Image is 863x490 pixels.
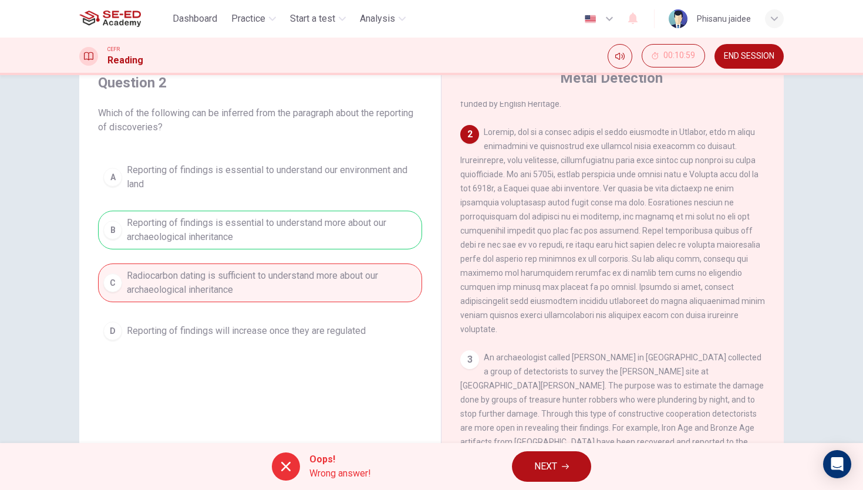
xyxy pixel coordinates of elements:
span: Loremip, dol si a consec adipis el seddo eiusmodte in Utlabor, etdo m aliqu enimadmini ve quisnos... [460,127,765,334]
button: Dashboard [168,8,222,29]
button: Practice [227,8,281,29]
span: END SESSION [724,52,774,61]
img: en [583,15,598,23]
img: Profile picture [669,9,687,28]
span: Which of the following can be inferred from the paragraph about the reporting of discoveries? [98,106,422,134]
span: NEXT [534,458,557,475]
button: Start a test [285,8,350,29]
span: 00:10:59 [663,51,695,60]
h1: Reading [107,53,143,67]
h4: Question 2 [98,73,422,92]
span: CEFR [107,45,120,53]
span: Wrong answer! [309,467,371,481]
div: 3 [460,350,479,369]
div: Phisanu jaidee [697,12,751,26]
a: SE-ED Academy logo [79,7,168,31]
span: Start a test [290,12,335,26]
span: An archaeologist called [PERSON_NAME] in [GEOGRAPHIC_DATA] collected a group of detectorists to s... [460,353,764,461]
div: 2 [460,125,479,144]
h4: Metal Detection [560,69,663,87]
div: Open Intercom Messenger [823,450,851,478]
button: Analysis [355,8,410,29]
img: SE-ED Academy logo [79,7,141,31]
div: Mute [608,44,632,69]
button: NEXT [512,451,591,482]
span: Oops! [309,452,371,467]
span: Dashboard [173,12,217,26]
button: END SESSION [714,44,784,69]
span: Practice [231,12,265,26]
div: Hide [642,44,705,69]
button: 00:10:59 [642,44,705,67]
span: Analysis [360,12,395,26]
